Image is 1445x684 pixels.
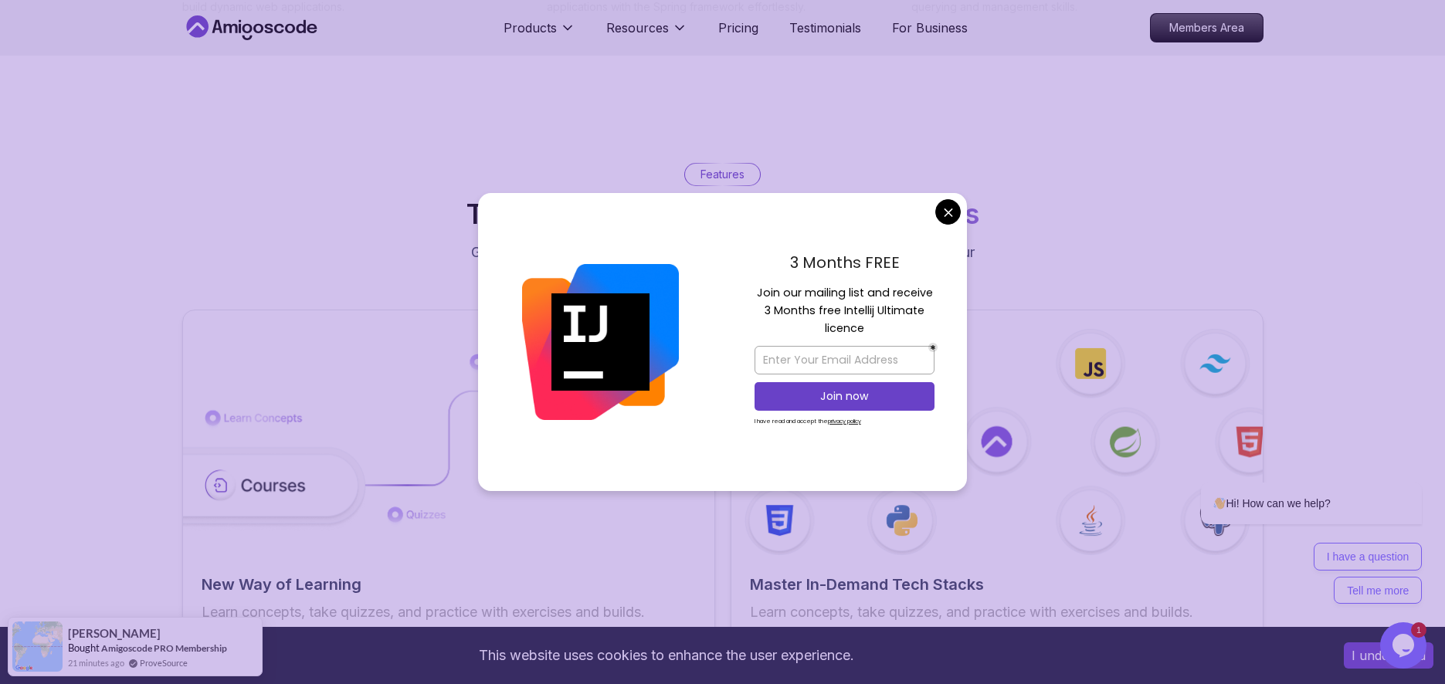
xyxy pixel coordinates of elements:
[68,656,124,669] span: 21 minutes ago
[68,642,100,654] span: Bought
[1380,622,1430,669] iframe: chat widget
[12,638,1321,672] div: This website uses cookies to enhance the user experience.
[750,601,1244,623] p: Learn concepts, take quizzes, and practice with exercises and builds.
[183,353,714,531] img: features img
[892,19,968,37] a: For Business
[463,242,982,285] p: Get unlimited access to coding , , and . Start your journey or level up your career with Amigosco...
[606,19,687,49] button: Resources
[140,656,188,669] a: ProveSource
[504,19,575,49] button: Products
[789,19,861,37] a: Testimonials
[718,19,758,37] a: Pricing
[202,601,696,623] p: Learn concepts, take quizzes, and practice with exercises and builds.
[466,198,979,229] h2: The One-Stop Platform for
[202,574,696,595] h2: New Way of Learning
[1152,343,1430,615] iframe: chat widget
[1151,14,1263,42] p: Members Area
[12,621,63,672] img: provesource social proof notification image
[700,167,745,182] p: Features
[606,19,669,37] p: Resources
[101,642,227,654] a: Amigoscode PRO Membership
[731,329,1263,555] img: features img
[1150,13,1264,42] a: Members Area
[1344,642,1433,669] button: Accept cookies
[68,627,161,640] span: [PERSON_NAME]
[504,19,557,37] p: Products
[750,574,1244,595] h2: Master In-Demand Tech Stacks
